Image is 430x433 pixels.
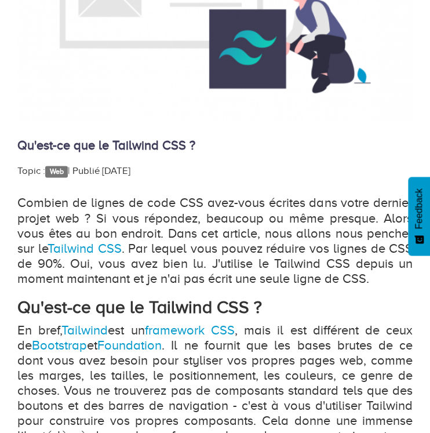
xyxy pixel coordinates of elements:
[17,165,70,176] span: Topic : |
[72,165,130,176] span: Publié [DATE]
[45,166,68,177] a: Web
[408,177,430,256] button: Feedback - Afficher l’enquête
[17,195,413,286] p: Combien de lignes de code CSS avez-vous écrites dans votre dernier projet web ? Si vous répondez,...
[61,322,108,337] a: Tailwind
[414,188,424,229] span: Feedback
[17,139,413,152] h4: Qu'est-ce que le Tailwind CSS ?
[97,337,162,352] a: Foundation
[144,322,234,337] a: framework CSS
[32,337,87,352] a: Bootstrap
[48,241,122,255] a: Tailwind CSS
[17,297,262,316] strong: Qu'est-ce que le Tailwind CSS ?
